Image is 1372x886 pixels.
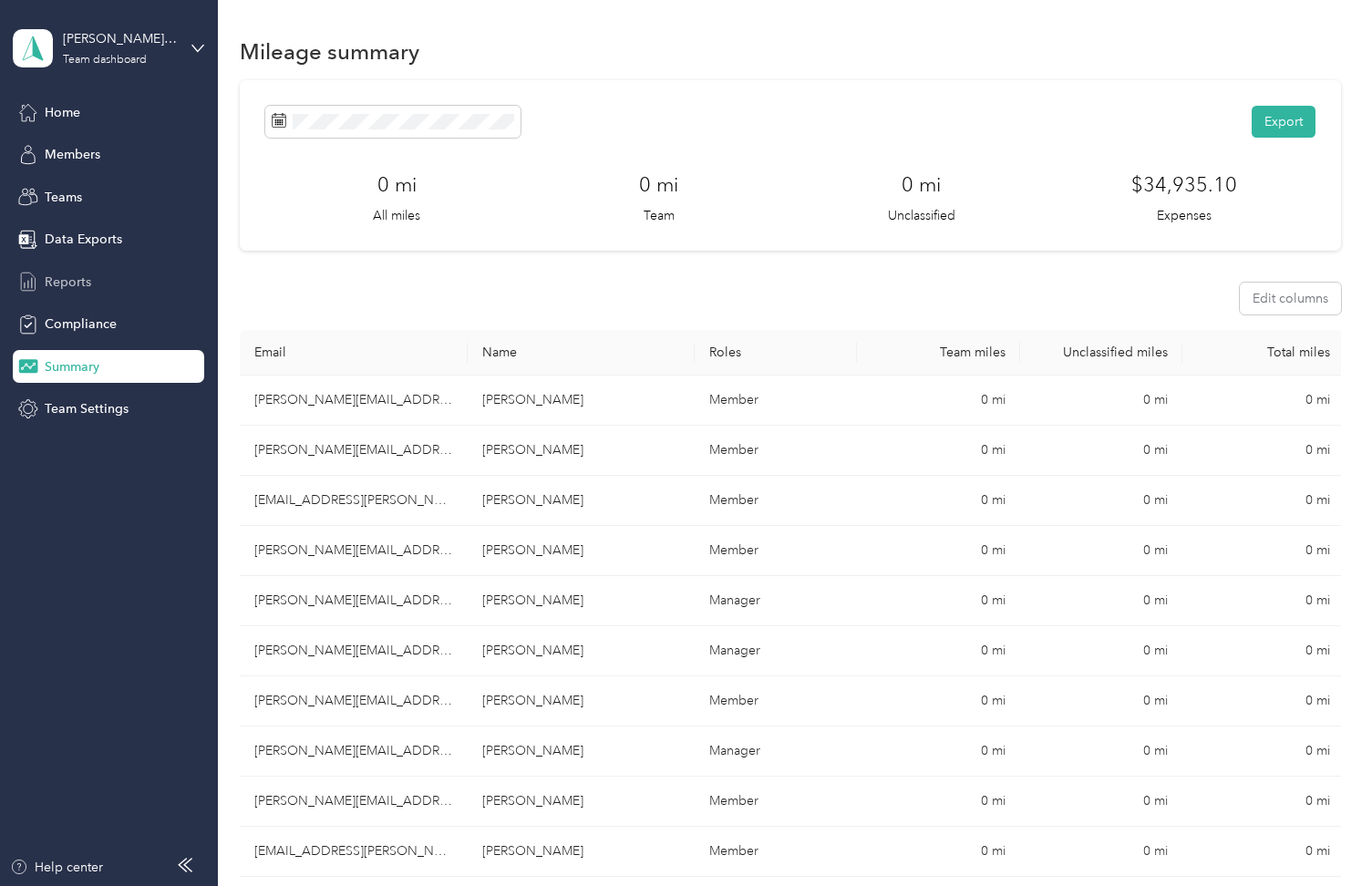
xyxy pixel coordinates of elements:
td: 0 mi [1020,476,1182,526]
td: 0 mi [857,476,1019,526]
td: kevin.ferm@convergint.com [240,576,468,626]
td: Gregory Waters [468,676,696,726]
td: richard.fredette@convergint.com [240,426,468,476]
td: Member [695,676,857,726]
span: Data Exports [45,230,122,249]
td: romulo.torres@convergint.com [240,626,468,676]
td: John Guzman [468,376,696,426]
th: Name [468,330,696,376]
div: [PERSON_NAME][EMAIL_ADDRESS][PERSON_NAME][DOMAIN_NAME] [63,29,177,48]
span: Compliance [45,314,117,334]
td: 0 mi [1182,827,1345,877]
th: Team miles [857,330,1019,376]
span: Members [45,145,100,164]
button: Export [1252,106,1315,138]
h3: 0 mi [639,170,678,200]
td: 0 mi [1182,676,1345,726]
td: 0 mi [857,626,1019,676]
iframe: Everlance-gr Chat Button Frame [1270,784,1372,886]
td: jason.barton@convergint.com [240,526,468,576]
td: 0 mi [1182,626,1345,676]
td: Richard Fredette [468,426,696,476]
td: Manager [695,726,857,777]
span: Reports [45,273,91,292]
td: 0 mi [857,777,1019,827]
td: Kevin Ferm [468,576,696,626]
td: 0 mi [1182,376,1345,426]
td: 0 mi [1020,376,1182,426]
td: Member [695,526,857,576]
span: Team Settings [45,399,129,418]
td: john.guzman@convergint.com [240,376,468,426]
h3: 0 mi [377,170,417,200]
div: Team dashboard [63,55,147,66]
td: 0 mi [1182,426,1345,476]
td: 0 mi [1020,827,1182,877]
td: 0 mi [1020,676,1182,726]
td: 0 mi [1182,726,1345,777]
td: 0 mi [857,426,1019,476]
th: Roles [695,330,857,376]
td: 0 mi [1020,426,1182,476]
td: 0 mi [1020,526,1182,576]
span: Summary [45,357,99,376]
td: Manager [695,576,857,626]
td: Member [695,426,857,476]
td: Member [695,777,857,827]
button: Edit columns [1240,283,1341,314]
td: 0 mi [857,376,1019,426]
td: Brian Sturdevant [468,476,696,526]
td: chris.floener@convergint.com [240,777,468,827]
td: 0 mi [857,576,1019,626]
p: All miles [373,206,420,225]
td: Manager [695,626,857,676]
td: Member [695,476,857,526]
td: 0 mi [1182,576,1345,626]
h3: $34,935.10 [1131,170,1237,200]
td: Jason Barton [468,526,696,576]
td: 0 mi [857,676,1019,726]
td: 0 mi [1020,726,1182,777]
th: Unclassified miles [1020,330,1182,376]
td: 0 mi [1020,576,1182,626]
td: 0 mi [1020,777,1182,827]
td: Vladimir Lafargue [468,726,696,777]
td: vladimir.lafargue@convergint.com [240,726,468,777]
h1: Mileage summary [240,42,419,61]
td: greg.waters@convergint.com [240,676,468,726]
td: Alejandro Santiago [468,827,696,877]
td: Member [695,827,857,877]
p: Expenses [1157,206,1212,225]
th: Total miles [1182,330,1345,376]
th: Email [240,330,468,376]
td: Member [695,376,857,426]
td: bj.sturdevant@convergint.com [240,476,468,526]
td: 0 mi [1182,526,1345,576]
td: Christopher Floener [468,777,696,827]
h3: 0 mi [902,170,941,200]
td: 0 mi [1020,626,1182,676]
td: Romulo Torres [468,626,696,676]
td: 0 mi [857,726,1019,777]
p: Team [644,206,675,225]
td: ali.santiago@convergint.com [240,827,468,877]
button: Help center [10,858,103,877]
span: Home [45,103,80,122]
td: 0 mi [857,827,1019,877]
td: 0 mi [1182,777,1345,827]
td: 0 mi [857,526,1019,576]
span: Teams [45,188,82,207]
td: 0 mi [1182,476,1345,526]
p: Unclassified [888,206,955,225]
